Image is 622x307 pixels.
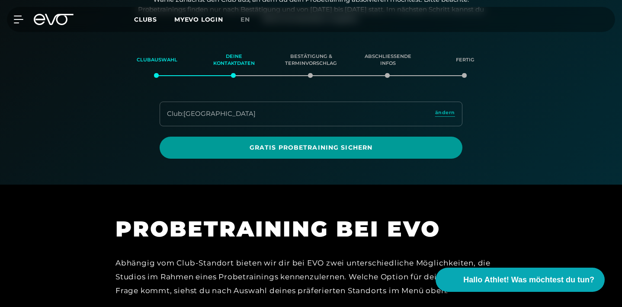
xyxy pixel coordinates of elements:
[160,137,462,159] a: Gratis Probetraining sichern
[206,48,262,72] div: Deine Kontaktdaten
[115,215,505,243] h1: PROBETRAINING BEI EVO
[129,48,185,72] div: Clubauswahl
[240,16,250,23] span: en
[134,15,174,23] a: Clubs
[360,48,416,72] div: Abschließende Infos
[115,256,505,298] div: Abhängig vom Club-Standort bieten wir dir bei EVO zwei unterschiedliche Möglichkeiten, die Studio...
[174,16,223,23] a: MYEVO LOGIN
[170,143,452,152] span: Gratis Probetraining sichern
[437,48,493,72] div: Fertig
[167,109,256,119] div: Club : [GEOGRAPHIC_DATA]
[463,274,594,286] span: Hallo Athlet! Was möchtest du tun?
[435,109,455,119] a: ändern
[435,109,455,116] span: ändern
[240,15,260,25] a: en
[134,16,157,23] span: Clubs
[436,268,605,292] button: Hallo Athlet! Was möchtest du tun?
[283,48,339,72] div: Bestätigung & Terminvorschlag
